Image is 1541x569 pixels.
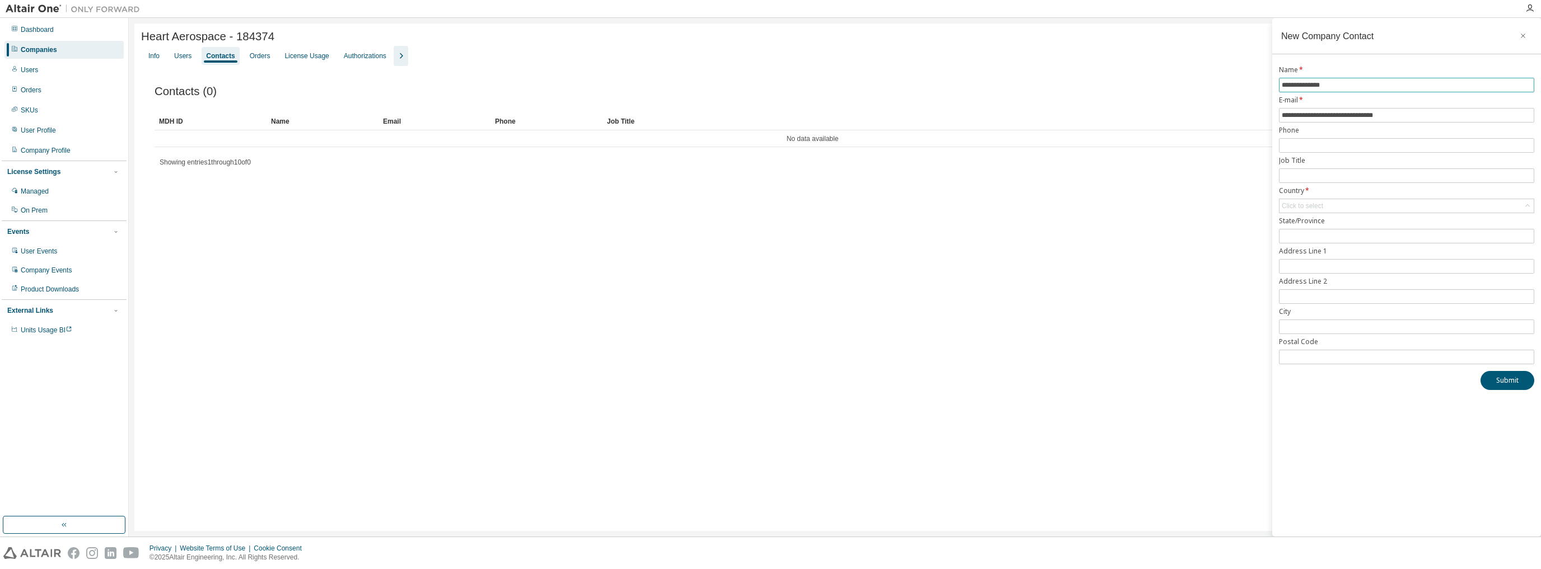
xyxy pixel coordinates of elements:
div: Authorizations [344,51,386,60]
div: Product Downloads [21,285,79,294]
div: Email [383,112,486,130]
div: Info [148,51,160,60]
div: Click to select [1282,201,1323,210]
div: Orders [250,51,270,60]
button: Submit [1481,371,1534,390]
td: No data available [155,130,1470,147]
div: SKUs [21,106,38,115]
div: Companies [21,45,57,54]
label: Name [1279,65,1534,74]
div: On Prem [21,206,48,215]
div: Company Events [21,266,72,275]
div: Contacts [206,51,235,60]
div: Website Terms of Use [180,544,254,553]
div: Users [21,65,38,74]
div: New Company Contact [1281,31,1374,40]
label: Phone [1279,126,1534,135]
label: City [1279,307,1534,316]
div: Click to select [1280,199,1534,213]
div: Dashboard [21,25,54,34]
div: Phone [495,112,598,130]
div: External Links [7,306,53,315]
div: Name [271,112,374,130]
label: E-mail [1279,96,1534,105]
label: Address Line 2 [1279,277,1534,286]
div: Events [7,227,29,236]
label: Job Title [1279,156,1534,165]
div: Orders [21,86,41,95]
div: License Settings [7,167,60,176]
label: Address Line 1 [1279,247,1534,256]
label: Country [1279,186,1534,195]
span: Heart Aerospace - 184374 [141,30,274,43]
span: Contacts (0) [155,85,217,98]
img: instagram.svg [86,547,98,559]
div: License Usage [284,51,329,60]
img: Altair One [6,3,146,15]
img: linkedin.svg [105,547,116,559]
span: Showing entries 1 through 10 of 0 [160,158,251,166]
div: User Events [21,247,57,256]
span: Units Usage BI [21,326,72,334]
label: State/Province [1279,217,1534,225]
img: facebook.svg [68,547,80,559]
div: Cookie Consent [254,544,308,553]
div: Company Profile [21,146,71,155]
img: youtube.svg [123,547,139,559]
p: © 2025 Altair Engineering, Inc. All Rights Reserved. [150,553,309,562]
div: MDH ID [159,112,262,130]
label: Postal Code [1279,337,1534,346]
div: Job Title [607,112,1466,130]
div: Users [174,51,192,60]
div: Managed [21,187,49,196]
div: User Profile [21,126,56,135]
img: altair_logo.svg [3,547,61,559]
div: Privacy [150,544,180,553]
